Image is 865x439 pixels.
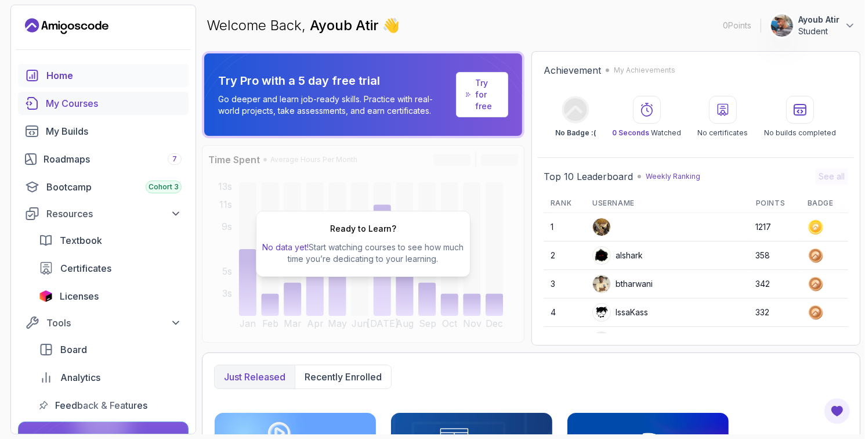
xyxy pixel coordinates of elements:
button: Open Feedback Button [823,397,851,425]
td: 4 [544,298,585,327]
div: Roadmaps [44,152,182,166]
span: Ayoub Atir [310,17,382,34]
h2: Ready to Learn? [330,223,396,235]
td: 332 [749,298,801,327]
a: builds [18,120,189,143]
div: My Builds [46,124,182,138]
p: No certificates [697,128,748,138]
span: Board [60,343,87,357]
p: Start watching courses to see how much time you’re dedicating to your learning. [261,242,465,265]
img: jetbrains icon [39,290,53,302]
td: 3 [544,270,585,298]
a: licenses [32,285,189,308]
p: No Badge :( [555,128,596,138]
p: Welcome Back, [207,16,400,35]
a: certificates [32,257,189,280]
div: Home [46,69,182,82]
a: Try for free [475,77,498,112]
span: Cohort 3 [149,182,179,192]
div: btharwani [592,275,653,293]
img: user profile image [593,275,610,293]
a: Try for free [456,72,508,117]
td: 342 [749,270,801,298]
button: Tools [18,312,189,333]
p: Just released [224,370,285,384]
div: Resources [46,207,182,221]
span: Licenses [60,289,99,303]
h2: Top 10 Leaderboard [544,170,633,183]
span: Textbook [60,233,102,247]
a: bootcamp [18,175,189,199]
img: user profile image [593,247,610,264]
button: Recently enrolled [295,365,391,388]
a: feedback [32,394,189,417]
span: Feedback & Features [55,398,147,412]
p: Ayoub Atir [798,14,839,26]
img: user profile image [771,15,793,37]
div: IssaKass [592,303,648,322]
button: See all [815,168,848,185]
td: 2 [544,242,585,270]
span: Certificates [60,261,111,275]
td: 292 [749,327,801,355]
p: Try Pro with a 5 day free trial [218,73,451,89]
img: user profile image [593,218,610,236]
div: GabrielRoger [592,332,667,350]
a: roadmaps [18,147,189,171]
p: No builds completed [764,128,836,138]
p: Go deeper and learn job-ready skills. Practice with real-world projects, take assessments, and ea... [218,93,451,117]
img: user profile image [593,304,610,321]
a: home [18,64,189,87]
div: alshark [592,246,643,265]
th: Username [585,194,749,213]
a: courses [18,92,189,115]
p: My Achievements [614,66,675,75]
td: 358 [749,242,801,270]
a: textbook [32,229,189,252]
p: Student [798,26,839,37]
a: analytics [32,366,189,389]
a: board [32,338,189,361]
span: 👋 [380,13,404,38]
th: Rank [544,194,585,213]
th: Points [749,194,801,213]
p: Watched [612,128,681,138]
p: Weekly Ranking [646,172,700,181]
div: Tools [46,316,182,330]
p: 0 Points [723,20,751,31]
img: default monster avatar [593,332,610,350]
td: 5 [544,327,585,355]
a: Landing page [25,17,108,35]
div: Bootcamp [46,180,182,194]
p: Recently enrolled [305,370,382,384]
th: Badge [801,194,848,213]
span: No data yet! [262,242,309,252]
button: user profile imageAyoub AtirStudent [770,14,856,37]
td: 1 [544,213,585,242]
span: 7 [172,154,177,164]
button: Resources [18,203,189,224]
button: Just released [215,365,295,388]
span: Analytics [60,370,100,384]
div: My Courses [46,96,182,110]
td: 1217 [749,213,801,242]
h2: Achievement [544,63,601,77]
span: 0 Seconds [612,128,649,137]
